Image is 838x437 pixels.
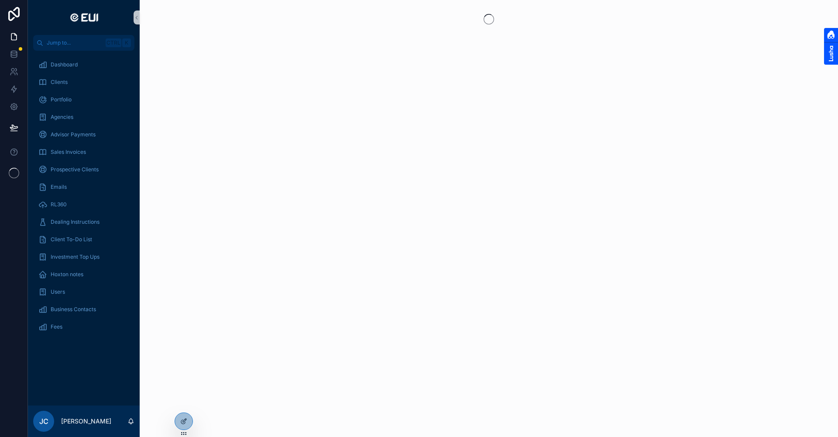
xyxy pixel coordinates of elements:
[123,39,130,46] span: K
[106,38,121,47] span: Ctrl
[33,144,134,160] a: Sales Invoices
[51,271,83,278] span: Hoxton notes
[51,61,78,68] span: Dashboard
[33,109,134,125] a: Agencies
[33,319,134,335] a: Fees
[51,149,86,156] span: Sales Invoices
[33,92,134,108] a: Portfolio
[61,417,111,426] p: [PERSON_NAME]
[28,51,140,346] div: scrollable content
[33,57,134,73] a: Dashboard
[51,184,67,191] span: Emails
[51,96,72,103] span: Portfolio
[39,416,48,427] span: JC
[51,79,68,86] span: Clients
[51,218,100,225] span: Dealing Instructions
[51,114,73,121] span: Agencies
[33,284,134,300] a: Users
[51,201,67,208] span: RL360
[33,74,134,90] a: Clients
[33,249,134,265] a: Investment Top Ups
[67,10,101,24] img: App logo
[33,302,134,317] a: Business Contacts
[47,39,102,46] span: Jump to...
[33,197,134,212] a: RL360
[33,214,134,230] a: Dealing Instructions
[33,162,134,177] a: Prospective Clients
[51,131,96,138] span: Advisor Payments
[33,267,134,282] a: Hoxton notes
[33,127,134,142] a: Advisor Payments
[51,306,96,313] span: Business Contacts
[51,323,62,330] span: Fees
[51,288,65,295] span: Users
[51,253,100,260] span: Investment Top Ups
[51,236,92,243] span: Client To-Do List
[33,35,134,51] button: Jump to...CtrlK
[51,166,99,173] span: Prospective Clients
[33,179,134,195] a: Emails
[33,232,134,247] a: Client To-Do List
